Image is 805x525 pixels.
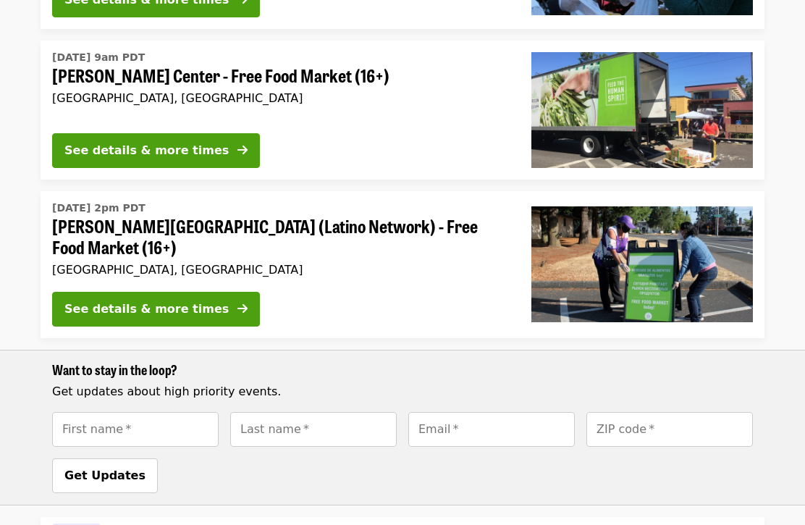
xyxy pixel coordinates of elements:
button: See details & more times [52,133,260,168]
div: See details & more times [64,301,229,318]
i: arrow-right icon [237,143,248,157]
input: [object Object] [408,412,575,447]
input: [object Object] [230,412,397,447]
button: Get Updates [52,458,158,493]
i: arrow-right icon [237,302,248,316]
img: Rigler Elementary School (Latino Network) - Free Food Market (16+) organized by Oregon Food Bank [531,206,753,322]
input: [object Object] [586,412,753,447]
input: [object Object] [52,412,219,447]
time: [DATE] 9am PDT [52,50,145,65]
a: See details for "Ortiz Center - Free Food Market (16+)" [41,41,764,180]
a: See details for "Rigler Elementary School (Latino Network) - Free Food Market (16+)" [41,191,764,338]
div: [GEOGRAPHIC_DATA], [GEOGRAPHIC_DATA] [52,91,508,105]
span: [PERSON_NAME][GEOGRAPHIC_DATA] (Latino Network) - Free Food Market (16+) [52,216,508,258]
span: Want to stay in the loop? [52,360,177,379]
span: Get updates about high priority events. [52,385,281,398]
time: [DATE] 2pm PDT [52,201,146,216]
div: [GEOGRAPHIC_DATA], [GEOGRAPHIC_DATA] [52,263,508,277]
span: Get Updates [64,469,146,482]
button: See details & more times [52,292,260,327]
div: See details & more times [64,142,229,159]
img: Ortiz Center - Free Food Market (16+) organized by Oregon Food Bank [531,52,753,168]
span: [PERSON_NAME] Center - Free Food Market (16+) [52,65,508,86]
